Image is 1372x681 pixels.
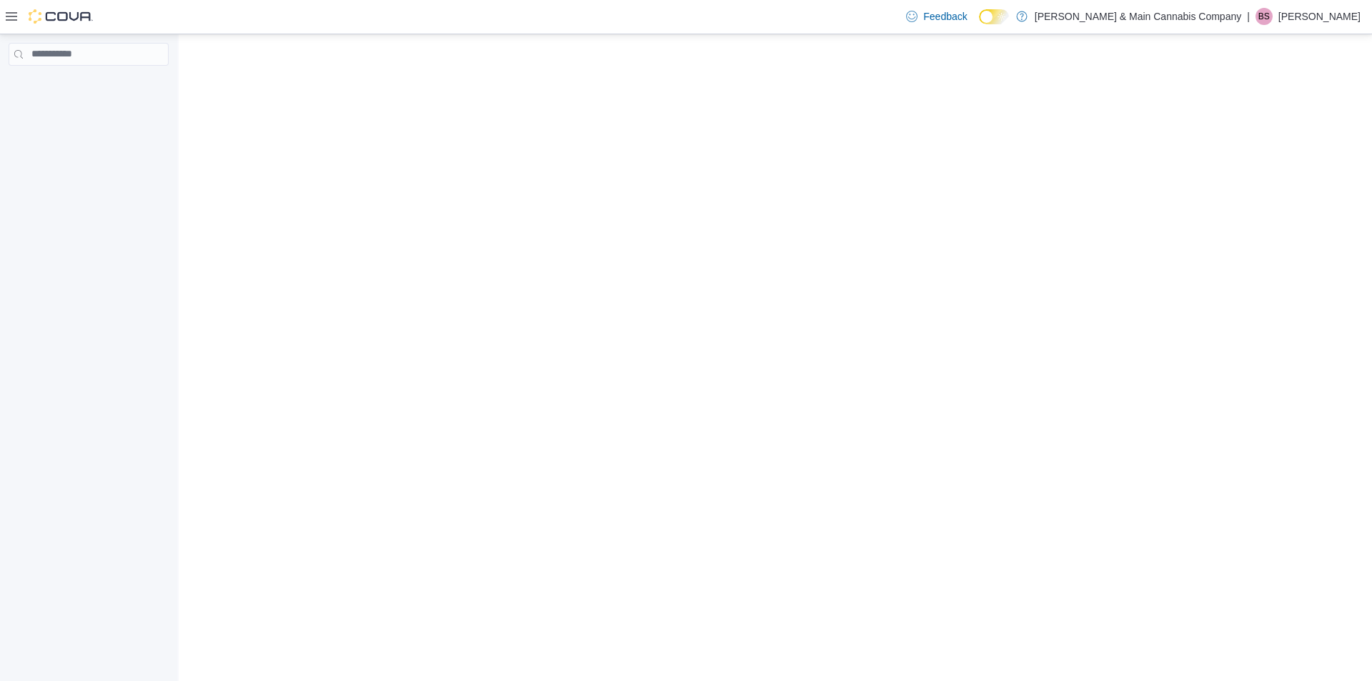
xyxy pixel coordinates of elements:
p: [PERSON_NAME] & Main Cannabis Company [1035,8,1241,25]
p: | [1247,8,1250,25]
img: Cova [29,9,93,24]
a: Feedback [900,2,973,31]
input: Dark Mode [979,9,1009,24]
div: Barton Swan [1256,8,1273,25]
span: Feedback [923,9,967,24]
nav: Complex example [9,69,169,103]
p: [PERSON_NAME] [1278,8,1361,25]
span: BS [1258,8,1270,25]
span: Dark Mode [979,24,980,25]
